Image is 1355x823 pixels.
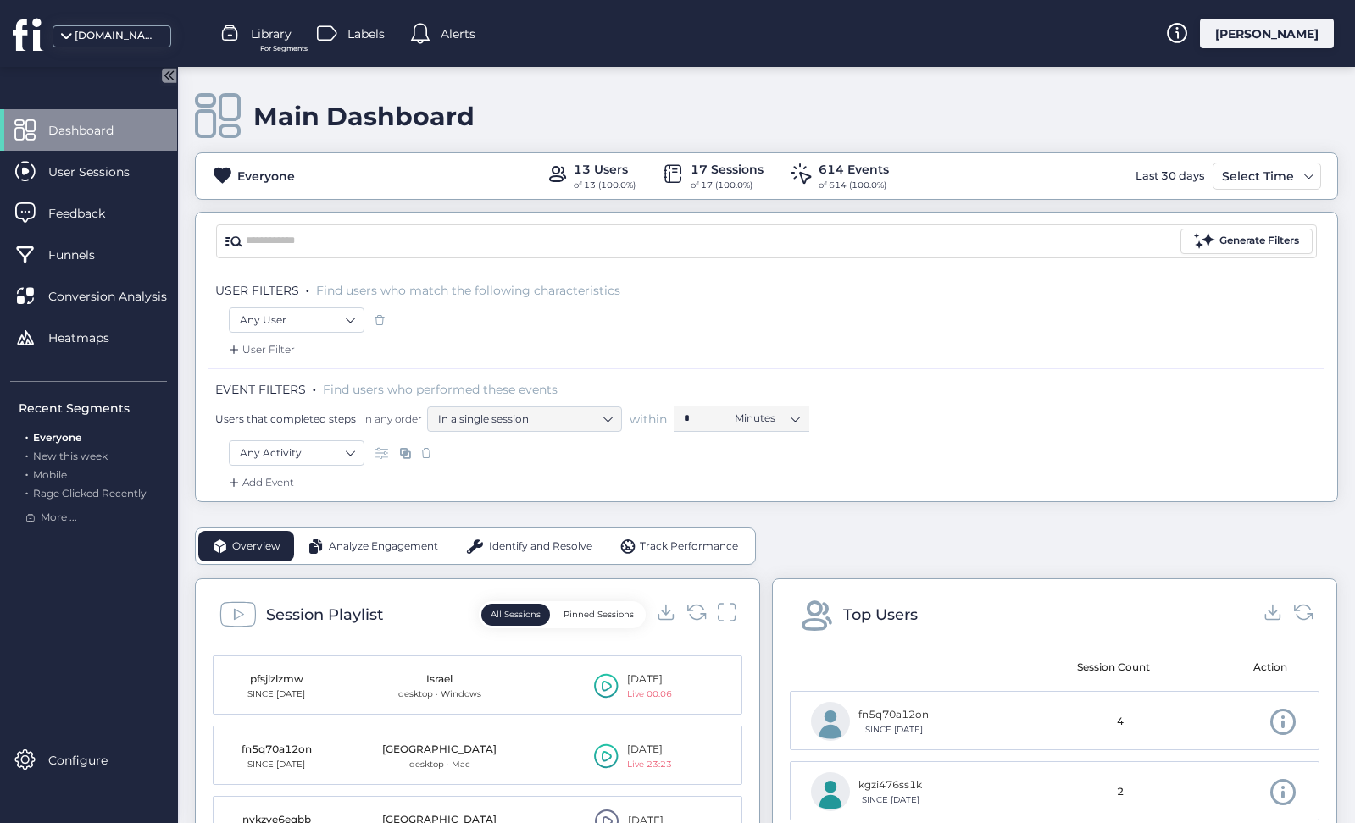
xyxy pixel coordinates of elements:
[33,450,108,462] span: New this week
[1049,643,1179,691] mat-header-cell: Session Count
[1117,714,1124,730] span: 4
[240,440,353,466] nz-select-item: Any Activity
[398,688,481,701] div: desktop · Windows
[48,163,155,181] span: User Sessions
[75,28,159,44] div: [DOMAIN_NAME]
[234,742,319,758] div: fn5q70a12on
[627,688,672,701] div: Live 00:06
[215,283,299,298] span: USER FILTERS
[33,487,147,500] span: Rage Clicked Recently
[489,539,592,555] span: Identify and Resolve
[234,758,319,771] div: SINCE [DATE]
[323,382,558,397] span: Find users who performed these events
[1180,229,1313,254] button: Generate Filters
[382,742,497,758] div: [GEOGRAPHIC_DATA]
[25,483,28,500] span: .
[253,101,475,132] div: Main Dashboard
[627,742,672,758] div: [DATE]
[1200,19,1334,48] div: [PERSON_NAME]
[858,707,929,723] div: fn5q70a12on
[858,793,922,807] div: SINCE [DATE]
[48,287,192,306] span: Conversion Analysis
[630,411,667,428] span: within
[627,671,672,688] div: [DATE]
[48,751,133,770] span: Configure
[266,603,383,627] div: Session Playlist
[398,671,481,688] div: Israel
[225,474,294,491] div: Add Event
[25,465,28,481] span: .
[359,411,422,426] span: in any order
[554,604,643,626] button: Pinned Sessions
[1131,163,1208,190] div: Last 30 days
[313,378,316,395] span: .
[215,382,306,397] span: EVENT FILTERS
[25,446,28,462] span: .
[691,160,764,179] div: 17 Sessions
[19,399,167,417] div: Recent Segments
[225,341,295,358] div: User Filter
[858,777,922,793] div: kgzi476ss1k
[251,25,292,43] span: Library
[260,43,308,54] span: For Segments
[819,179,889,192] div: of 614 (100.0%)
[819,160,889,179] div: 614 Events
[25,428,28,444] span: .
[232,539,280,555] span: Overview
[48,246,120,264] span: Funnels
[41,510,77,526] span: More ...
[33,431,81,444] span: Everyone
[441,25,475,43] span: Alerts
[574,179,636,192] div: of 13 (100.0%)
[858,723,929,737] div: SINCE [DATE]
[481,604,550,626] button: All Sessions
[438,406,611,432] nz-select-item: In a single session
[215,411,356,426] span: Users that completed steps
[735,406,799,431] nz-select-item: Minutes
[640,539,738,555] span: Track Performance
[843,603,918,627] div: Top Users
[1178,643,1308,691] mat-header-cell: Action
[316,283,620,298] span: Find users who match the following characteristics
[347,25,385,43] span: Labels
[237,167,295,185] div: Everyone
[1219,233,1299,249] div: Generate Filters
[691,179,764,192] div: of 17 (100.0%)
[48,204,131,223] span: Feedback
[48,121,139,140] span: Dashboard
[33,468,67,481] span: Mobile
[240,307,353,333] nz-select-item: Any User
[382,758,497,771] div: desktop · Mac
[1218,166,1298,186] div: Select Time
[574,160,636,179] div: 13 Users
[306,279,309,296] span: .
[48,329,135,347] span: Heatmaps
[1117,784,1124,800] span: 2
[627,758,672,771] div: Live 23:23
[329,539,438,555] span: Analyze Engagement
[234,671,319,688] div: pfsjlzlzmw
[234,688,319,701] div: SINCE [DATE]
